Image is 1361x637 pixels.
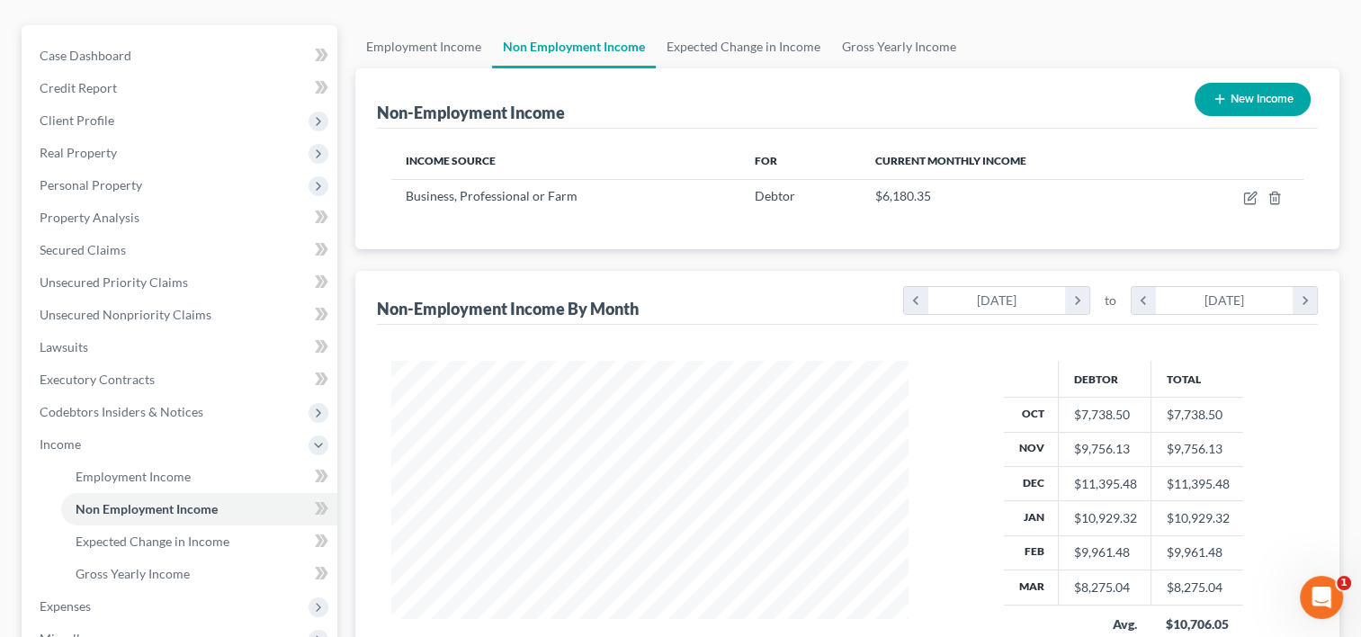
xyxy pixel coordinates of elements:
[1004,570,1059,605] th: Mar
[928,287,1066,314] div: [DATE]
[1065,287,1089,314] i: chevron_right
[25,202,337,234] a: Property Analysis
[76,534,229,549] span: Expected Change in Income
[1073,440,1136,458] div: $9,756.13
[1073,406,1136,424] div: $7,738.50
[40,307,211,322] span: Unsecured Nonpriority Claims
[76,501,218,516] span: Non Employment Income
[25,72,337,104] a: Credit Report
[40,598,91,614] span: Expenses
[40,145,117,160] span: Real Property
[1293,287,1317,314] i: chevron_right
[1151,466,1244,500] td: $11,395.48
[492,25,656,68] a: Non Employment Income
[25,234,337,266] a: Secured Claims
[1132,287,1156,314] i: chevron_left
[40,372,155,387] span: Executory Contracts
[40,210,139,225] span: Property Analysis
[40,436,81,452] span: Income
[1166,615,1230,633] div: $10,706.05
[1151,570,1244,605] td: $8,275.04
[656,25,831,68] a: Expected Change in Income
[1337,576,1351,590] span: 1
[40,112,114,128] span: Client Profile
[40,404,203,419] span: Codebtors Insiders & Notices
[61,493,337,525] a: Non Employment Income
[40,48,131,63] span: Case Dashboard
[831,25,967,68] a: Gross Yearly Income
[1073,509,1136,527] div: $10,929.32
[377,102,565,123] div: Non-Employment Income
[1151,535,1244,570] td: $9,961.48
[1004,501,1059,535] th: Jan
[40,339,88,354] span: Lawsuits
[40,274,188,290] span: Unsecured Priority Claims
[377,298,639,319] div: Non-Employment Income By Month
[755,188,795,203] span: Debtor
[875,188,931,203] span: $6,180.35
[406,154,496,167] span: Income Source
[755,154,777,167] span: For
[25,363,337,396] a: Executory Contracts
[1073,543,1136,561] div: $9,961.48
[406,188,578,203] span: Business, Professional or Farm
[1004,432,1059,466] th: Nov
[1151,398,1244,432] td: $7,738.50
[1300,576,1343,619] iframe: Intercom live chat
[25,40,337,72] a: Case Dashboard
[40,177,142,193] span: Personal Property
[61,461,337,493] a: Employment Income
[1073,615,1137,633] div: Avg.
[1059,361,1151,397] th: Debtor
[25,331,337,363] a: Lawsuits
[76,469,191,484] span: Employment Income
[875,154,1026,167] span: Current Monthly Income
[76,566,190,581] span: Gross Yearly Income
[40,80,117,95] span: Credit Report
[1004,398,1059,432] th: Oct
[25,266,337,299] a: Unsecured Priority Claims
[1004,466,1059,500] th: Dec
[1004,535,1059,570] th: Feb
[355,25,492,68] a: Employment Income
[1073,579,1136,597] div: $8,275.04
[1156,287,1294,314] div: [DATE]
[61,525,337,558] a: Expected Change in Income
[1073,475,1136,493] div: $11,395.48
[61,558,337,590] a: Gross Yearly Income
[1151,432,1244,466] td: $9,756.13
[40,242,126,257] span: Secured Claims
[1151,361,1244,397] th: Total
[25,299,337,331] a: Unsecured Nonpriority Claims
[1151,501,1244,535] td: $10,929.32
[1195,83,1311,116] button: New Income
[904,287,928,314] i: chevron_left
[1105,292,1116,310] span: to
